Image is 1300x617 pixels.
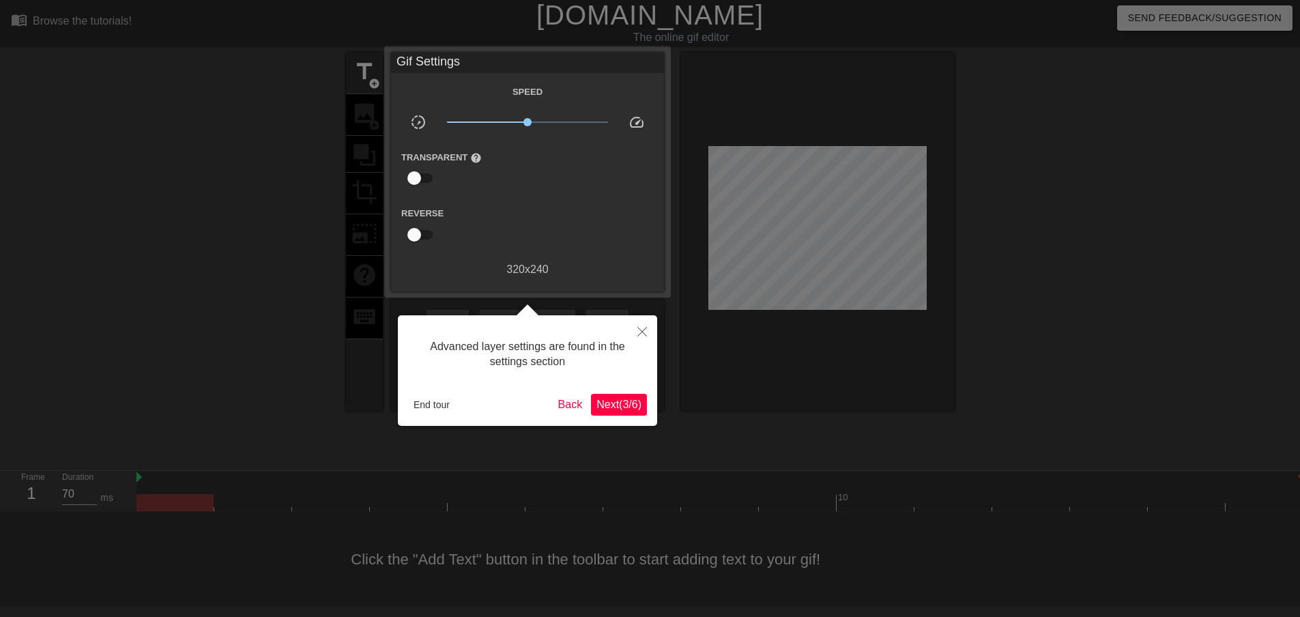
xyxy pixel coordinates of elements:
[596,399,641,410] span: Next ( 3 / 6 )
[627,315,657,347] button: Close
[553,394,588,416] button: Back
[408,326,647,384] div: Advanced layer settings are found in the settings section
[591,394,647,416] button: Next
[408,394,455,415] button: End tour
